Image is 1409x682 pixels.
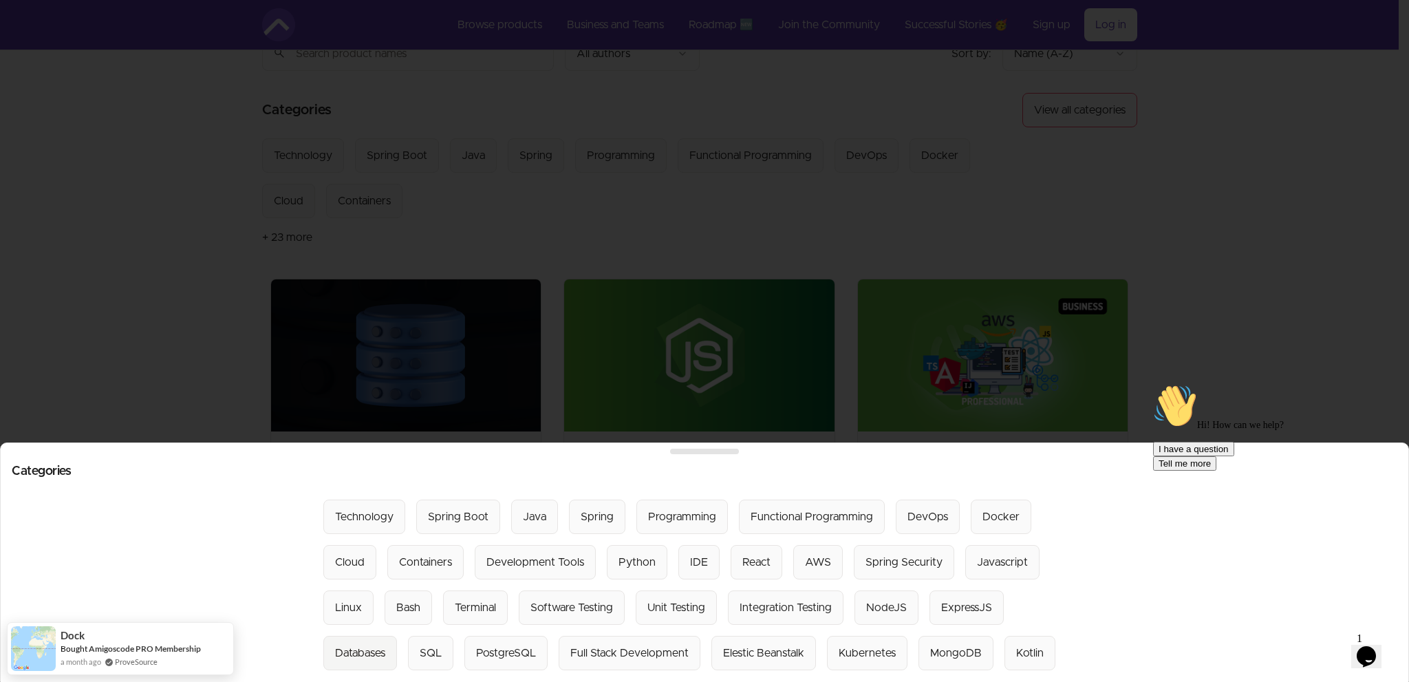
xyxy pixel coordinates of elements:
div: NodeJS [866,599,907,616]
div: Elestic Beanstalk [723,645,804,661]
div: 👋Hi! How can we help?I have a questionTell me more [6,6,253,92]
div: Cloud [335,554,365,571]
div: AWS [805,554,831,571]
button: Tell me more [6,78,69,92]
div: Linux [335,599,362,616]
div: Containers [399,554,452,571]
div: Spring [581,509,614,525]
div: IDE [690,554,708,571]
div: Software Testing [530,599,613,616]
div: PostgreSQL [476,645,536,661]
div: Bash [396,599,420,616]
div: Kubernetes [839,645,896,661]
iframe: chat widget [1148,379,1395,620]
img: :wave: [6,6,50,50]
span: Hi! How can we help? [6,41,136,52]
div: Python [619,554,656,571]
div: Development Tools [486,554,584,571]
div: Spring Security [865,554,943,571]
div: Unit Testing [647,599,705,616]
div: MongoDB [930,645,982,661]
div: DevOps [907,509,948,525]
h2: Categories [12,465,1397,478]
div: Kotlin [1016,645,1044,661]
button: I have a question [6,63,87,78]
iframe: chat widget [1351,627,1395,668]
div: Spring Boot [428,509,488,525]
div: React [742,554,771,571]
div: Java [523,509,546,525]
div: Databases [335,645,385,661]
div: Javascript [977,554,1028,571]
div: Programming [648,509,716,525]
div: SQL [420,645,442,661]
div: Functional Programming [751,509,873,525]
div: Terminal [455,599,496,616]
div: Docker [982,509,1020,525]
div: Integration Testing [740,599,832,616]
div: ExpressJS [941,599,992,616]
div: Technology [335,509,394,525]
div: Full Stack Development [570,645,689,661]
